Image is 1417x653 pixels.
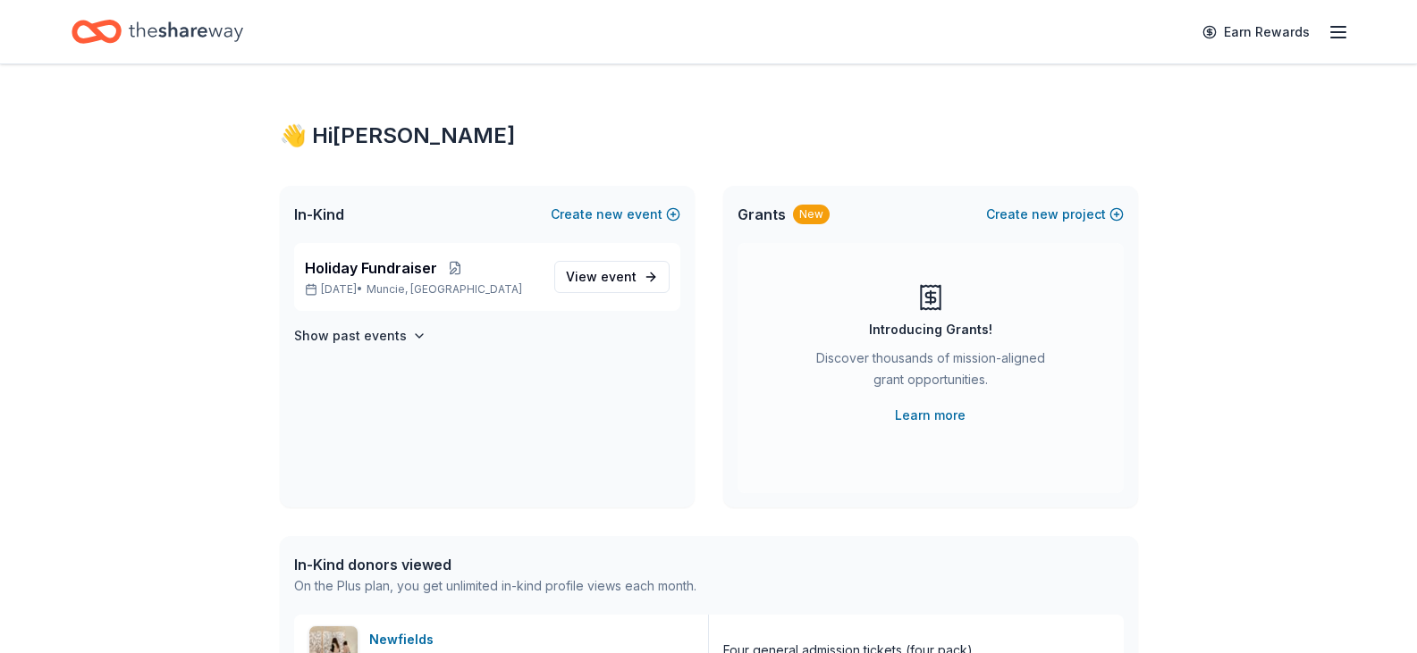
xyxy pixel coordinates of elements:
[305,257,437,279] span: Holiday Fundraiser
[369,629,441,650] div: Newfields
[1032,204,1059,225] span: new
[596,204,623,225] span: new
[280,121,1138,150] div: 👋 Hi [PERSON_NAME]
[294,325,426,347] button: Show past events
[551,204,680,225] button: Createnewevent
[554,261,670,293] a: View event
[72,11,243,53] a: Home
[305,282,540,297] p: [DATE] •
[294,204,344,225] span: In-Kind
[1192,16,1320,48] a: Earn Rewards
[601,269,637,284] span: event
[367,282,522,297] span: Muncie, [GEOGRAPHIC_DATA]
[809,347,1052,398] div: Discover thousands of mission-aligned grant opportunities.
[294,575,696,597] div: On the Plus plan, you get unlimited in-kind profile views each month.
[566,266,637,288] span: View
[986,204,1124,225] button: Createnewproject
[895,405,966,426] a: Learn more
[793,205,830,224] div: New
[738,204,786,225] span: Grants
[294,554,696,575] div: In-Kind donors viewed
[294,325,407,347] h4: Show past events
[869,319,992,340] div: Introducing Grants!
